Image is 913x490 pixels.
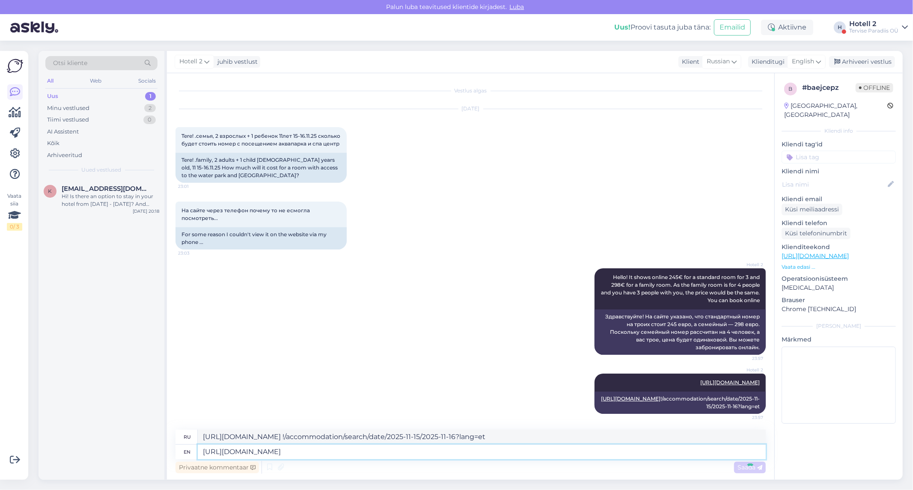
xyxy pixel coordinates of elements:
p: Brauser [782,296,896,305]
button: Emailid [714,19,751,36]
span: k [48,188,52,194]
div: !/accommodation/search/date/2025-11-15/2025-11-16?lang=et [595,392,766,414]
span: English [792,57,814,66]
div: Klient [678,57,699,66]
img: Askly Logo [7,58,23,74]
div: 0 / 3 [7,223,22,231]
div: [GEOGRAPHIC_DATA], [GEOGRAPHIC_DATA] [784,101,887,119]
div: Hotell 2 [849,21,898,27]
div: [PERSON_NAME] [782,322,896,330]
span: Otsi kliente [53,59,87,68]
span: Hotell 2 [731,261,763,268]
div: Здравствуйте! На сайте указано, что стандартный номер на троих стоит 245 евро, а семейный — 298 е... [595,309,766,355]
div: Vestlus algas [175,87,766,95]
a: [URL][DOMAIN_NAME] [601,395,660,402]
div: Hi! Is there an option to stay in your hotel from [DATE] - [DATE]? And what would be the price? 2... [62,193,159,208]
a: Hotell 2Tervise Paradiis OÜ [849,21,908,34]
p: Kliendi tag'id [782,140,896,149]
span: Hotell 2 [731,367,763,373]
span: Luba [507,3,527,11]
div: [DATE] [175,105,766,113]
p: Kliendi nimi [782,167,896,176]
span: 23:03 [178,250,210,256]
span: Offline [856,83,893,92]
div: Küsi telefoninumbrit [782,228,851,239]
a: [URL][DOMAIN_NAME] [700,379,760,386]
div: Klienditugi [748,57,785,66]
div: 0 [143,116,156,124]
div: AI Assistent [47,128,79,136]
div: Kõik [47,139,59,148]
span: На сайте через телефон почему то не есмогла посмотреть... [181,207,311,221]
b: Uus! [614,23,630,31]
div: H [834,21,846,33]
span: k.stromane@gmail.com [62,185,151,193]
span: b [789,86,793,92]
div: Uus [47,92,58,101]
div: 1 [145,92,156,101]
a: [URL][DOMAIN_NAME] [782,252,849,260]
span: Hello! It shows online 245€ for a standard room for 3 and 298€ for a family room. As the family r... [601,274,761,303]
div: [DATE] 20:18 [133,208,159,214]
div: Tiimi vestlused [47,116,89,124]
div: Tervise Paradiis OÜ [849,27,898,34]
div: Web [89,75,104,86]
p: [MEDICAL_DATA] [782,283,896,292]
div: All [45,75,55,86]
div: Aktiivne [761,20,813,35]
div: For some reason I couldn't view it on the website via my phone ... [175,227,347,249]
input: Lisa nimi [782,180,886,189]
div: Arhiveeritud [47,151,82,160]
p: Märkmed [782,335,896,344]
p: Kliendi telefon [782,219,896,228]
div: Küsi meiliaadressi [782,204,842,215]
div: Kliendi info [782,127,896,135]
div: Minu vestlused [47,104,89,113]
div: Tere! .family, 2 adults + 1 child [DEMOGRAPHIC_DATA] years old, 11 15-16.11.25 How much will it c... [175,153,347,183]
div: Socials [137,75,158,86]
input: Lisa tag [782,151,896,163]
span: Tere! .cемья, 2 взрослых + 1 ребенок 11лет 15-16.11.25 сколько будет стоить номер с посещением ак... [181,133,342,147]
span: 23:57 [731,355,763,362]
p: Vaata edasi ... [782,263,896,271]
div: Arhiveeri vestlus [829,56,895,68]
span: Russian [707,57,730,66]
div: 2 [144,104,156,113]
p: Kliendi email [782,195,896,204]
p: Operatsioonisüsteem [782,274,896,283]
p: Chrome [TECHNICAL_ID] [782,305,896,314]
span: Uued vestlused [82,166,122,174]
div: # baejcepz [802,83,856,93]
div: juhib vestlust [214,57,258,66]
div: Proovi tasuta juba täna: [614,22,711,33]
p: Klienditeekond [782,243,896,252]
span: 23:01 [178,183,210,190]
span: Hotell 2 [179,57,202,66]
span: 23:57 [731,414,763,421]
div: Vaata siia [7,192,22,231]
